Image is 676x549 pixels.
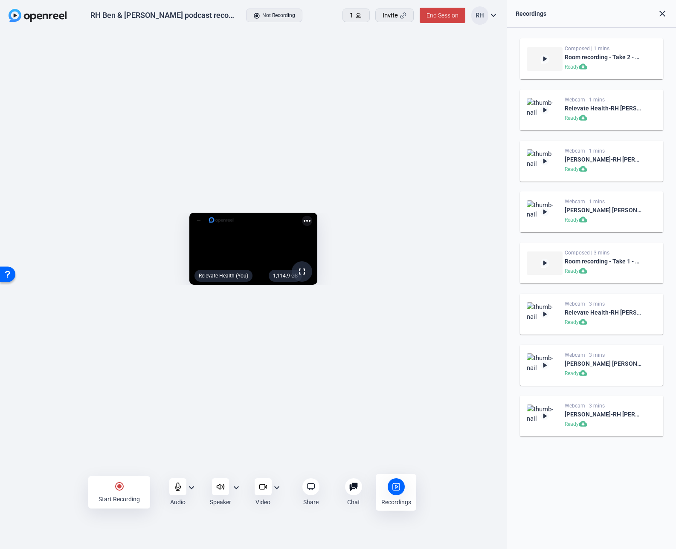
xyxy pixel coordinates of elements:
[99,495,140,503] div: Start Recording
[527,149,563,173] img: thumb-nail
[426,12,458,19] span: End Session
[471,6,488,25] div: RH
[297,266,307,277] mat-icon: fullscreen
[527,47,563,71] img: thumb-nail
[527,353,563,377] img: thumb-nail
[375,9,414,22] button: Invite
[540,157,549,165] mat-icon: play_arrow
[565,45,643,52] div: Composed | 1 mins
[565,249,643,256] div: Composed | 3 mins
[565,215,643,225] div: Ready
[579,113,589,124] mat-icon: cloud_download
[527,98,563,121] img: thumb-nail
[350,11,353,20] span: 1
[657,9,667,19] mat-icon: close
[540,361,549,370] mat-icon: play_arrow
[565,96,643,103] div: Webcam | 1 mins
[579,215,589,225] mat-icon: cloud_download
[9,9,67,22] img: OpenReel logo
[565,154,643,165] div: [PERSON_NAME]-RH [PERSON_NAME] podcast recording-1760535859841-webcam
[194,270,252,282] div: Relevate Health (You)
[170,498,186,506] div: Audio
[540,412,549,420] mat-icon: play_arrow
[255,498,270,506] div: Video
[565,369,643,379] div: Ready
[527,251,563,275] img: thumb-nail
[527,405,563,428] img: thumb-nail
[347,498,360,506] div: Chat
[565,419,643,430] div: Ready
[540,259,549,267] mat-icon: play_arrow
[565,52,643,62] div: Room recording - Take 2 - backup
[565,165,643,175] div: Ready
[527,200,563,224] img: thumb-nail
[381,498,411,506] div: Recordings
[114,481,125,491] mat-icon: radio_button_checked
[565,358,643,369] div: [PERSON_NAME] [PERSON_NAME] podcast recording-1760535421845-webcam
[565,113,643,124] div: Ready
[231,483,241,493] mat-icon: expand_more
[186,483,197,493] mat-icon: expand_more
[565,103,643,113] div: Relevate Health-RH [PERSON_NAME] podcast recording-1760535859738-webcam
[540,106,549,114] mat-icon: play_arrow
[383,11,398,20] span: Invite
[565,266,643,277] div: Ready
[488,10,499,20] mat-icon: expand_more
[208,216,234,224] img: logo
[565,402,643,409] div: Webcam | 3 mins
[302,216,312,226] mat-icon: more_horiz
[540,208,549,216] mat-icon: play_arrow
[565,307,643,318] div: Relevate Health-RH [PERSON_NAME] podcast recording-1760535421774-webcam
[565,62,643,72] div: Ready
[579,266,589,277] mat-icon: cloud_download
[272,483,282,493] mat-icon: expand_more
[565,198,643,205] div: Webcam | 1 mins
[90,10,235,20] div: RH Ben & [PERSON_NAME] podcast recording
[540,310,549,318] mat-icon: play_arrow
[527,302,563,326] img: thumb-nail
[342,9,370,22] button: 1
[565,205,643,215] div: [PERSON_NAME] [PERSON_NAME] podcast recording-1760535859814-webcam
[210,498,231,506] div: Speaker
[565,301,643,307] div: Webcam | 3 mins
[420,8,465,23] button: End Session
[565,147,643,154] div: Webcam | 1 mins
[579,62,589,72] mat-icon: cloud_download
[579,165,589,175] mat-icon: cloud_download
[303,498,319,506] div: Share
[540,55,549,63] mat-icon: play_arrow
[516,9,546,19] div: Recordings
[579,318,589,328] mat-icon: cloud_download
[565,352,643,358] div: Webcam | 3 mins
[565,256,643,266] div: Room recording - Take 1 - backup
[269,270,302,282] div: 1,114.9 GB
[565,409,643,419] div: [PERSON_NAME]-RH [PERSON_NAME] podcast recording-1760535421866-webcam
[579,419,589,430] mat-icon: cloud_download
[565,318,643,328] div: Ready
[579,369,589,379] mat-icon: cloud_download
